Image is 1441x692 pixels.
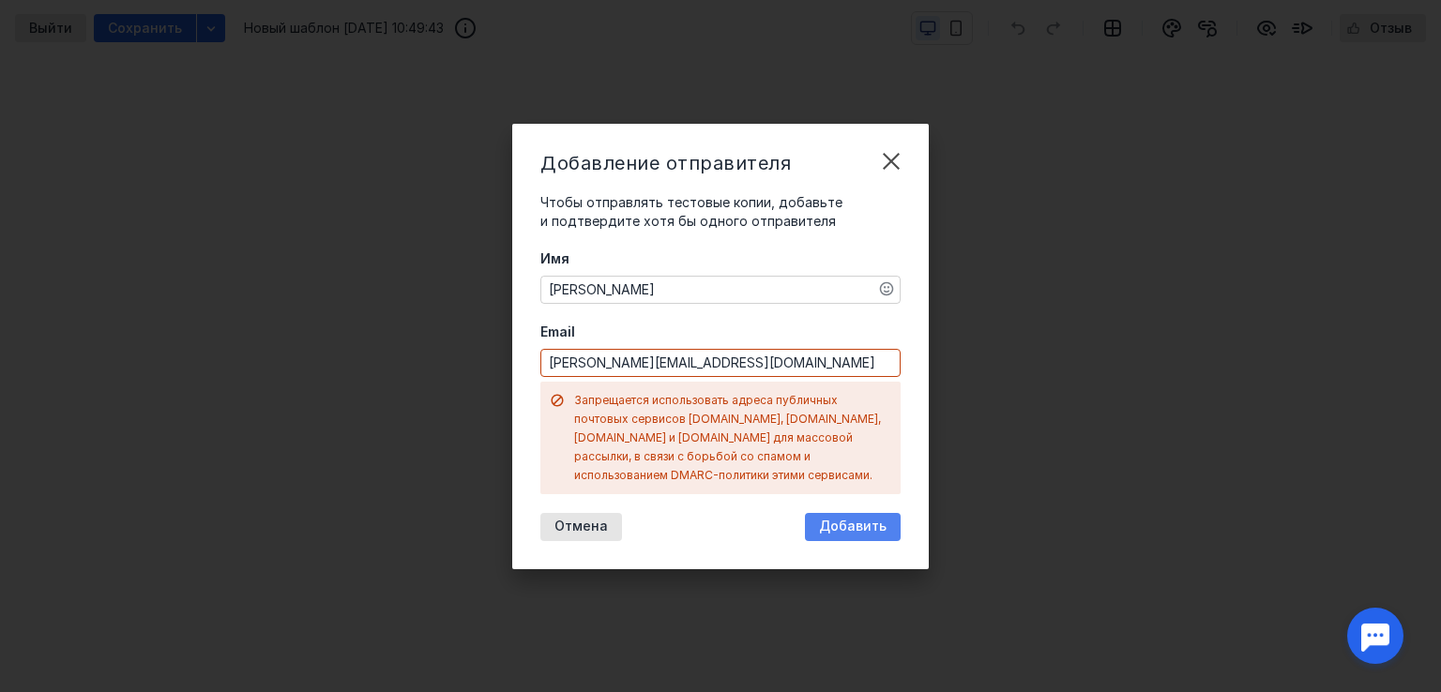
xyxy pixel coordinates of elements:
div: Запрещается использовать адреса публичных почтовых сервисов [DOMAIN_NAME], [DOMAIN_NAME], [DOMAIN... [574,391,891,485]
button: Отмена [540,513,622,541]
span: Отмена [554,519,608,534]
textarea: [PERSON_NAME] [541,277,900,303]
span: Добавление отправителя [540,152,791,174]
span: Добавить [819,519,887,534]
span: Чтобы отправлять тестовые копии, добавьте и подтвердите хотя бы одного отправителя [540,194,842,229]
span: Email [540,323,575,341]
span: Имя [540,249,569,268]
button: Добавить [805,513,901,541]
